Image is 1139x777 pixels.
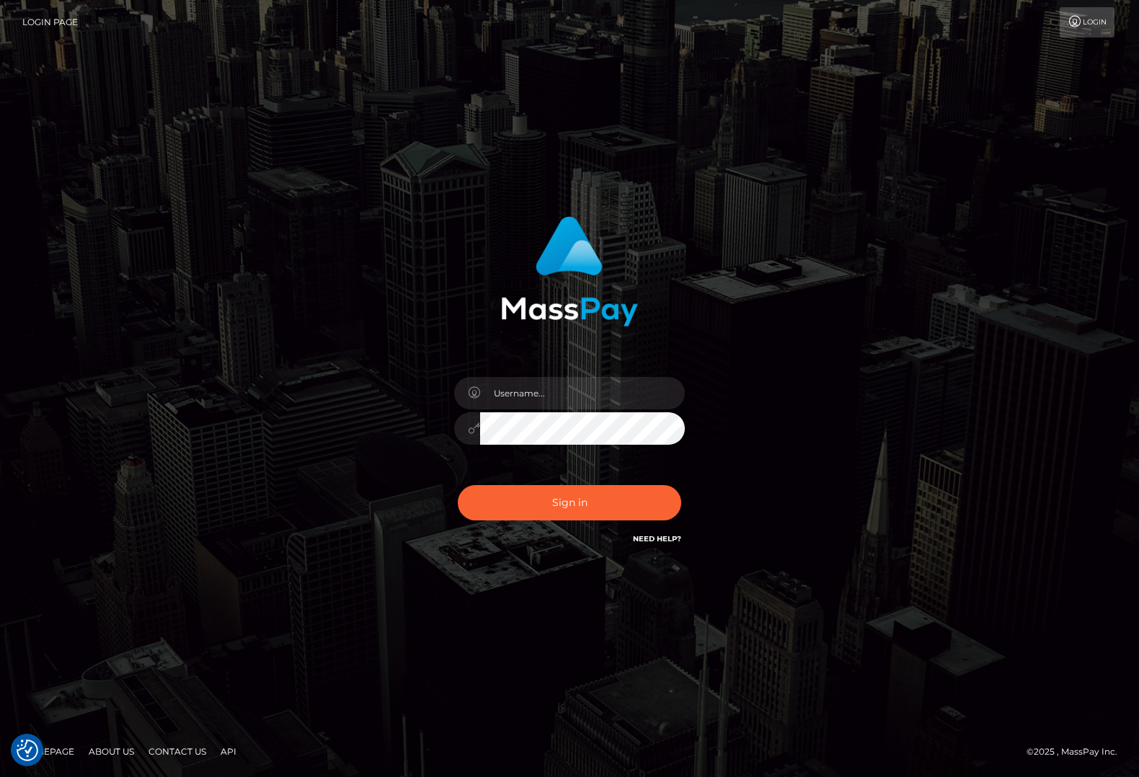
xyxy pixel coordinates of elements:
[480,377,685,409] input: Username...
[501,216,638,327] img: MassPay Login
[1027,744,1128,760] div: © 2025 , MassPay Inc.
[215,740,242,763] a: API
[17,740,38,761] img: Revisit consent button
[633,534,681,543] a: Need Help?
[458,485,681,520] button: Sign in
[83,740,140,763] a: About Us
[16,740,80,763] a: Homepage
[143,740,212,763] a: Contact Us
[22,7,78,37] a: Login Page
[1060,7,1114,37] a: Login
[17,740,38,761] button: Consent Preferences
